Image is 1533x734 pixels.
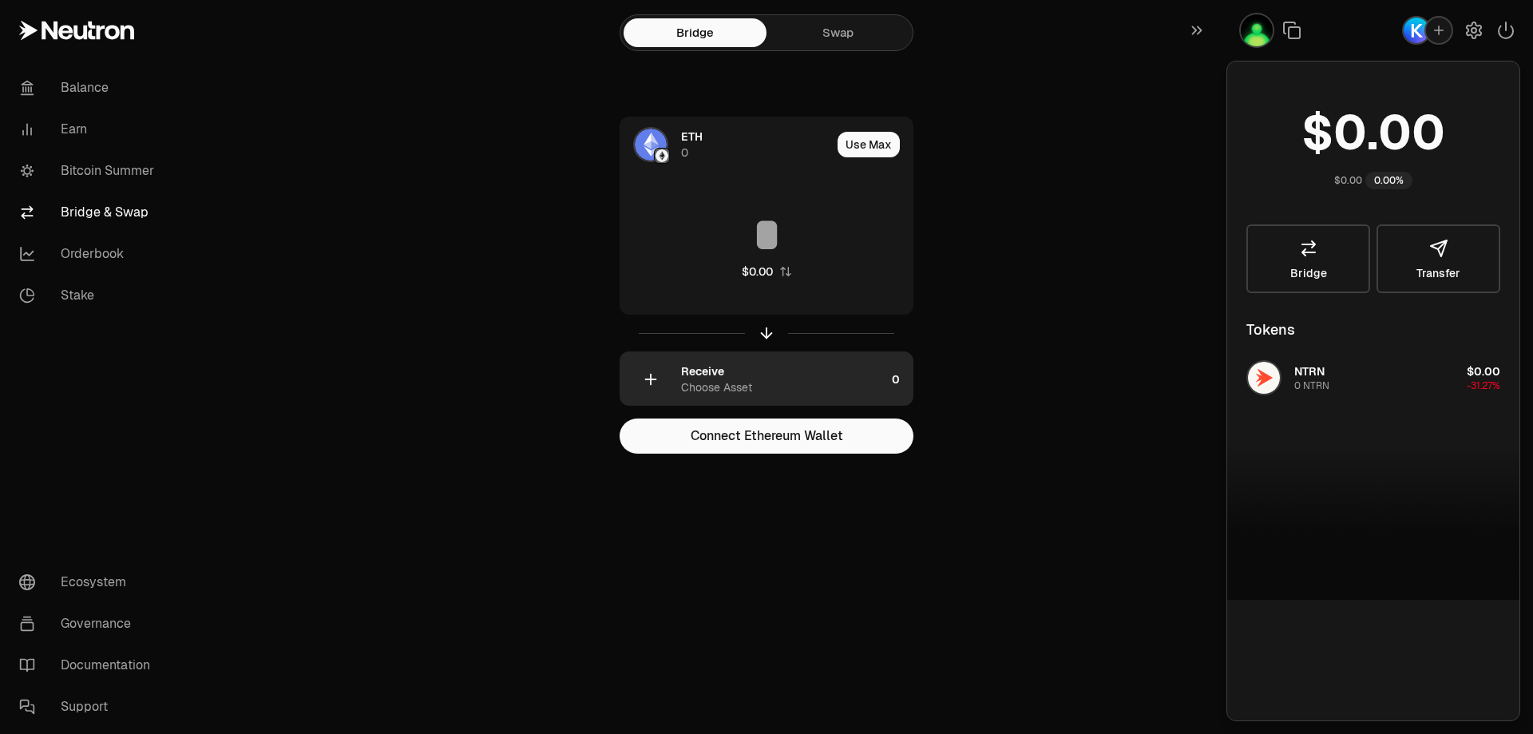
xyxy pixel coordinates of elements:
[1239,13,1274,48] button: Keplr Wallet 1
[1365,172,1412,189] div: 0.00%
[624,18,766,47] a: Bridge
[1290,268,1327,279] span: Bridge
[1241,14,1273,46] img: Keplr Wallet 1
[6,275,172,316] a: Stake
[766,18,909,47] a: Swap
[681,379,752,395] div: Choose Asset
[6,192,172,233] a: Bridge & Swap
[681,129,703,145] span: ETH
[620,352,913,407] button: ReceiveChoose Asset0
[1416,268,1460,279] span: Transfer
[838,132,900,157] button: Use Max
[6,67,172,109] a: Balance
[6,109,172,150] a: Earn
[620,352,885,407] div: ReceiveChoose Asset
[620,419,913,454] button: Connect Ethereum Wallet
[656,149,668,162] img: Ethereum Logo
[6,561,172,603] a: Ecosystem
[635,129,667,161] img: ETH Logo
[681,145,688,161] div: 0
[1402,16,1453,45] button: Keplr
[6,150,172,192] a: Bitcoin Summer
[1404,18,1429,43] img: Keplr
[742,264,792,280] button: $0.00
[6,686,172,728] a: Support
[1334,174,1362,187] div: $0.00
[1377,224,1500,293] button: Transfer
[742,264,773,280] div: $0.00
[6,233,172,275] a: Orderbook
[681,363,724,379] div: Receive
[1246,224,1370,293] a: Bridge
[620,117,831,172] div: ETH LogoEthereum LogoEthereum LogoETH0
[6,603,172,645] a: Governance
[1246,319,1295,341] div: Tokens
[892,352,913,407] div: 0
[6,645,172,686] a: Documentation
